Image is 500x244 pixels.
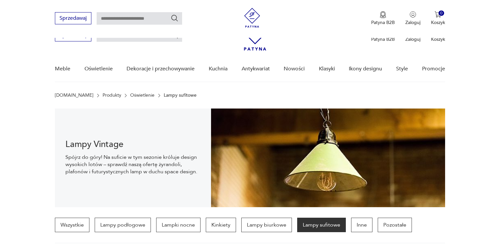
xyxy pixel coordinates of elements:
a: Lampki nocne [156,218,201,232]
a: Oświetlenie [130,93,155,98]
a: Produkty [103,93,121,98]
a: Meble [55,56,70,82]
a: Ikona medaluPatyna B2B [371,11,395,26]
a: Nowości [284,56,305,82]
button: 0Koszyk [431,11,445,26]
a: Wszystkie [55,218,89,232]
a: Klasyki [319,56,335,82]
img: Patyna - sklep z meblami i dekoracjami vintage [242,8,262,28]
a: Style [396,56,408,82]
img: Lampy sufitowe w stylu vintage [211,109,445,207]
a: Oświetlenie [84,56,113,82]
p: Koszyk [431,19,445,26]
a: Lampy biurkowe [241,218,292,232]
button: Patyna B2B [371,11,395,26]
p: Koszyk [431,36,445,42]
a: Lampy sufitowe [297,218,346,232]
img: Ikona medalu [380,11,386,18]
img: Ikonka użytkownika [410,11,416,18]
a: Sprzedawaj [55,16,91,21]
button: Sprzedawaj [55,12,91,24]
p: Zaloguj [405,19,420,26]
a: Lampy podłogowe [95,218,151,232]
p: Spójrz do góry! Na suficie w tym sezonie króluje design wysokich lotów – sprawdź naszą ofertę żyr... [65,154,201,175]
img: Ikona koszyka [435,11,441,18]
p: Patyna B2B [371,36,395,42]
a: Sprzedawaj [55,34,91,38]
a: Inne [351,218,372,232]
a: Dekoracje i przechowywanie [127,56,195,82]
p: Lampy sufitowe [164,93,197,98]
div: 0 [439,11,444,16]
a: Promocje [422,56,445,82]
a: Kinkiety [206,218,236,232]
p: Zaloguj [405,36,420,42]
button: Szukaj [171,14,179,22]
h1: Lampy Vintage [65,140,201,148]
a: Ikony designu [349,56,382,82]
a: Antykwariat [242,56,270,82]
a: Pozostałe [378,218,412,232]
a: [DOMAIN_NAME] [55,93,93,98]
a: Kuchnia [209,56,227,82]
p: Patyna B2B [371,19,395,26]
button: Zaloguj [405,11,420,26]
